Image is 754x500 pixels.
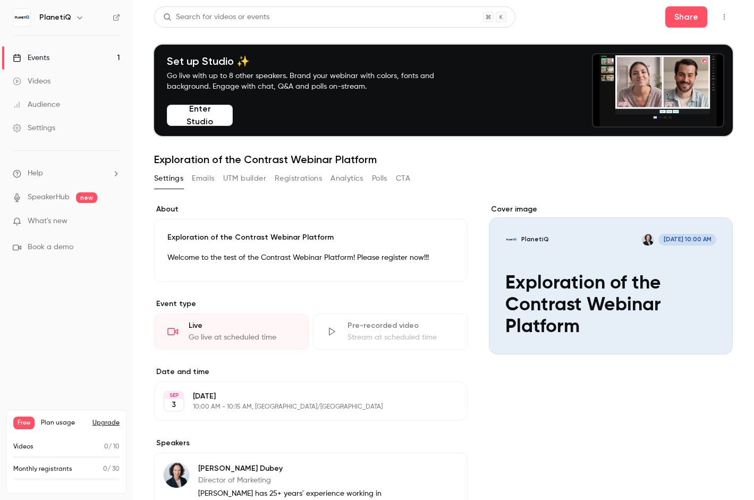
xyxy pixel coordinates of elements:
p: 10:00 AM - 10:15 AM, [GEOGRAPHIC_DATA]/[GEOGRAPHIC_DATA] [193,403,411,411]
button: Enter Studio [167,105,233,126]
button: Share [665,6,707,28]
div: Videos [13,76,50,87]
h6: PlanetiQ [39,12,71,23]
p: [DATE] [193,391,411,402]
button: Emails [192,170,214,187]
span: Book a demo [28,242,73,253]
button: Analytics [331,170,363,187]
div: Events [13,53,49,63]
button: UTM builder [223,170,266,187]
label: About [154,204,468,215]
img: PlanetiQ [13,9,30,26]
a: SpeakerHub [28,192,70,203]
span: 0 [104,444,108,450]
button: Settings [154,170,183,187]
span: Help [28,168,43,179]
p: Videos [13,442,33,452]
div: Pre-recorded video [348,320,454,331]
div: Audience [13,99,60,110]
p: Welcome to the test of the Contrast Webinar Platform! Please register now!!! [167,251,454,264]
div: SEP [164,392,183,399]
div: Go live at scheduled time [189,332,295,343]
div: Settings [13,123,55,133]
button: Polls [372,170,387,187]
label: Cover image [489,204,733,215]
button: Upgrade [92,419,120,427]
p: 3 [172,400,176,410]
div: Search for videos or events [163,12,269,23]
span: Free [13,417,35,429]
p: Event type [154,299,468,309]
div: Stream at scheduled time [348,332,454,343]
section: Cover image [489,204,733,354]
span: 0 [103,466,107,472]
div: Pre-recorded videoStream at scheduled time [313,313,468,350]
div: Live [189,320,295,331]
span: new [76,192,97,203]
h1: Exploration of the Contrast Webinar Platform [154,153,733,166]
p: Exploration of the Contrast Webinar Platform [167,232,454,243]
p: [PERSON_NAME] Dubey [198,463,399,474]
div: LiveGo live at scheduled time [154,313,309,350]
p: Director of Marketing [198,475,399,486]
button: Registrations [275,170,322,187]
img: Karen Dubey [164,462,189,488]
p: / 30 [103,464,120,474]
span: Plan usage [41,419,86,427]
label: Speakers [154,438,468,448]
p: / 10 [104,442,120,452]
p: Monthly registrants [13,464,72,474]
p: Go live with up to 8 other speakers. Brand your webinar with colors, fonts and background. Engage... [167,71,459,92]
label: Date and time [154,367,468,377]
li: help-dropdown-opener [13,168,120,179]
button: CTA [396,170,410,187]
span: What's new [28,216,67,227]
h4: Set up Studio ✨ [167,55,459,67]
